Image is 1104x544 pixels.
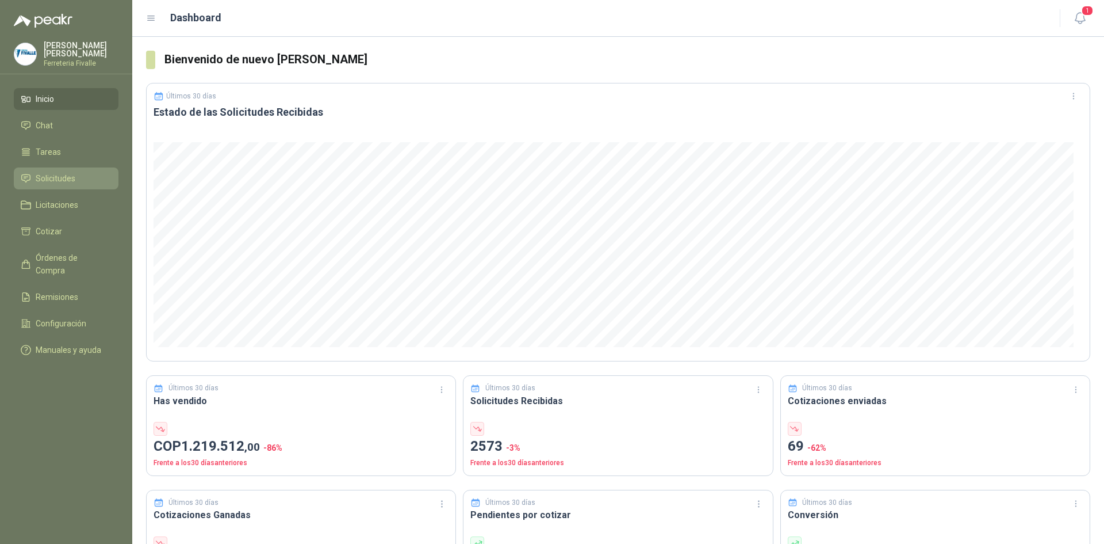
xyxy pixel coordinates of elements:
span: Solicitudes [36,172,75,185]
h3: Cotizaciones Ganadas [154,508,448,522]
h1: Dashboard [170,10,221,26]
span: Remisiones [36,291,78,303]
img: Logo peakr [14,14,72,28]
h3: Estado de las Solicitudes Recibidas [154,105,1083,119]
a: Configuración [14,313,118,334]
p: Últimos 30 días [166,92,216,100]
span: Cotizar [36,225,62,238]
p: 2573 [470,436,765,458]
a: Órdenes de Compra [14,247,118,281]
a: Inicio [14,88,118,110]
a: Cotizar [14,220,118,242]
span: Chat [36,119,53,132]
span: Manuales y ayuda [36,344,101,356]
p: Últimos 30 días [485,383,535,394]
h3: Has vendido [154,394,448,408]
span: Órdenes de Compra [36,252,108,277]
span: -86 % [263,443,282,452]
a: Licitaciones [14,194,118,216]
span: 1 [1081,5,1094,16]
h3: Solicitudes Recibidas [470,394,765,408]
h3: Conversión [788,508,1083,522]
a: Tareas [14,141,118,163]
h3: Pendientes por cotizar [470,508,765,522]
span: Tareas [36,146,61,158]
p: Últimos 30 días [802,383,852,394]
span: 1.219.512 [181,438,260,454]
a: Manuales y ayuda [14,339,118,361]
span: -3 % [506,443,520,452]
span: Inicio [36,93,54,105]
a: Solicitudes [14,168,118,189]
p: Últimos 30 días [168,497,218,508]
p: Últimos 30 días [485,497,535,508]
p: Frente a los 30 días anteriores [154,458,448,469]
a: Remisiones [14,286,118,308]
a: Chat [14,115,118,136]
p: Frente a los 30 días anteriores [470,458,765,469]
span: Configuración [36,317,86,330]
p: Últimos 30 días [802,497,852,508]
button: 1 [1069,8,1090,29]
h3: Cotizaciones enviadas [788,394,1083,408]
p: [PERSON_NAME] [PERSON_NAME] [44,41,118,58]
p: Ferreteria Fivalle [44,60,118,67]
span: Licitaciones [36,199,78,211]
h3: Bienvenido de nuevo [PERSON_NAME] [164,51,1090,69]
p: COP [154,436,448,458]
img: Company Logo [14,43,36,65]
p: 69 [788,436,1083,458]
span: ,00 [244,440,260,454]
span: -62 % [807,443,826,452]
p: Últimos 30 días [168,383,218,394]
p: Frente a los 30 días anteriores [788,458,1083,469]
